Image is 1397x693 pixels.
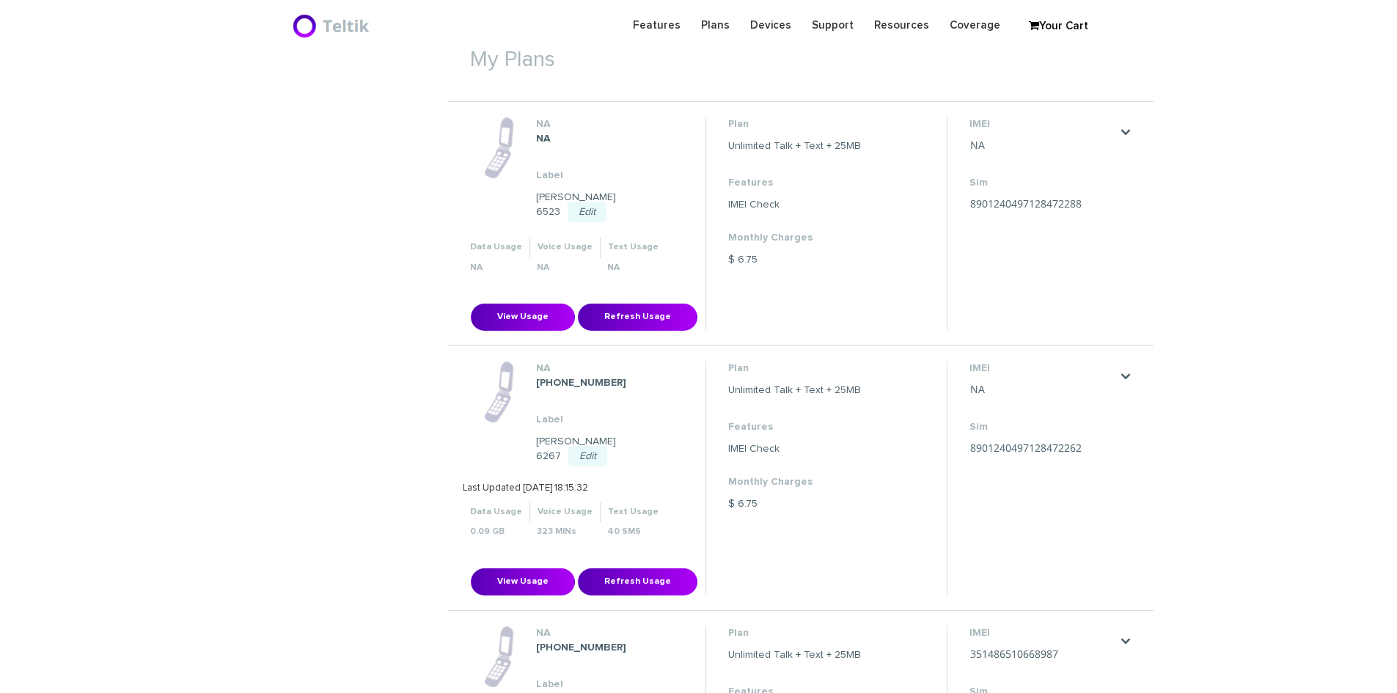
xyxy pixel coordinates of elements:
[529,238,600,257] th: Voice Usage
[463,522,530,542] th: 0.09 GB
[939,11,1011,40] a: Coverage
[969,117,1116,131] dt: IMEI
[728,474,861,489] dt: Monthly Charges
[529,258,600,278] th: NA
[728,419,861,434] dt: Features
[728,383,861,397] dd: Unlimited Talk + Text + 25MB
[568,202,606,222] a: Edit
[728,139,861,153] dd: Unlimited Talk + Text + 25MB
[728,197,861,212] dd: IMEI Check
[578,304,697,331] button: Refresh Usage
[448,26,1154,79] h1: My Plans
[969,626,1116,640] dt: IMEI
[1022,15,1095,37] a: Your Cart
[728,496,861,511] dd: $ 6.75
[536,434,682,463] dd: [PERSON_NAME] 6267
[728,441,861,456] dd: IMEI Check
[536,642,626,653] strong: [PHONE_NUMBER]
[536,117,682,131] dt: NA
[536,626,682,640] dt: NA
[471,568,575,595] button: View Usage
[600,502,666,522] th: Text Usage
[484,626,514,688] img: phone
[536,677,682,692] dt: Label
[1120,370,1132,382] a: .
[529,522,600,542] th: 323 MINs
[969,361,1116,375] dt: IMEI
[536,133,551,144] strong: NA
[568,446,607,466] a: Edit
[536,412,682,427] dt: Label
[1120,126,1132,138] a: .
[471,304,575,331] button: View Usage
[728,252,861,267] dd: $ 6.75
[529,502,600,522] th: Voice Usage
[536,361,682,375] dt: NA
[536,168,682,183] dt: Label
[728,648,861,662] dd: Unlimited Talk + Text + 25MB
[600,238,666,257] th: Text Usage
[740,11,802,40] a: Devices
[463,258,530,278] th: NA
[463,238,530,257] th: Data Usage
[536,378,626,388] strong: [PHONE_NUMBER]
[728,117,861,131] dt: Plan
[728,361,861,375] dt: Plan
[536,190,682,219] dd: [PERSON_NAME] 6523
[1120,635,1132,647] a: .
[802,11,864,40] a: Support
[728,175,861,190] dt: Features
[484,361,514,423] img: phone
[969,419,1116,434] dt: Sim
[623,11,691,40] a: Features
[600,522,666,542] th: 40 SMS
[691,11,740,40] a: Plans
[728,626,861,640] dt: Plan
[463,482,666,496] p: Last Updated [DATE] 18:15:32
[463,502,530,522] th: Data Usage
[600,258,666,278] th: NA
[292,11,373,40] img: BriteX
[484,117,514,179] img: phone
[969,175,1116,190] dt: Sim
[578,568,697,595] button: Refresh Usage
[864,11,939,40] a: Resources
[728,230,861,245] dt: Monthly Charges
